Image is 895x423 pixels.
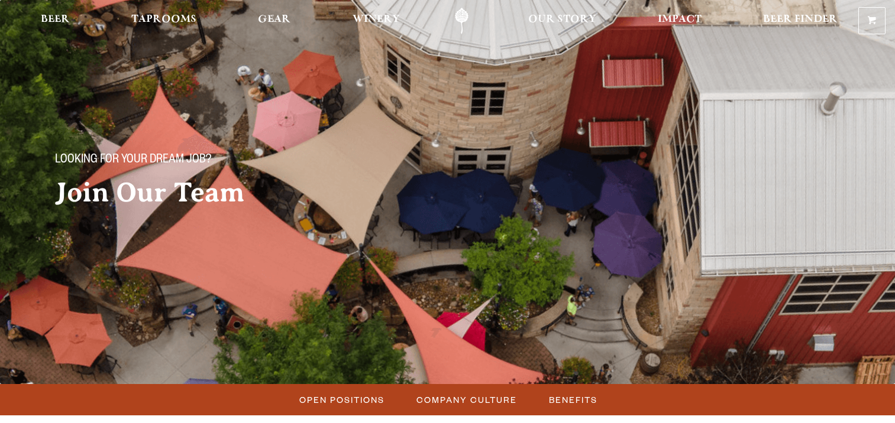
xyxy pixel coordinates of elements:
[416,391,517,408] span: Company Culture
[650,8,709,34] a: Impact
[33,8,77,34] a: Beer
[528,15,596,24] span: Our Story
[55,178,424,207] h2: Join Our Team
[292,391,390,408] a: Open Positions
[353,15,400,24] span: Winery
[299,391,385,408] span: Open Positions
[409,391,523,408] a: Company Culture
[345,8,408,34] a: Winery
[131,15,196,24] span: Taprooms
[763,15,838,24] span: Beer Finder
[755,8,845,34] a: Beer Finder
[250,8,298,34] a: Gear
[55,153,211,168] span: Looking for your dream job?
[41,15,70,24] span: Beer
[258,15,290,24] span: Gear
[521,8,604,34] a: Our Story
[542,391,603,408] a: Benefits
[440,8,484,34] a: Odell Home
[658,15,702,24] span: Impact
[549,391,597,408] span: Benefits
[124,8,204,34] a: Taprooms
